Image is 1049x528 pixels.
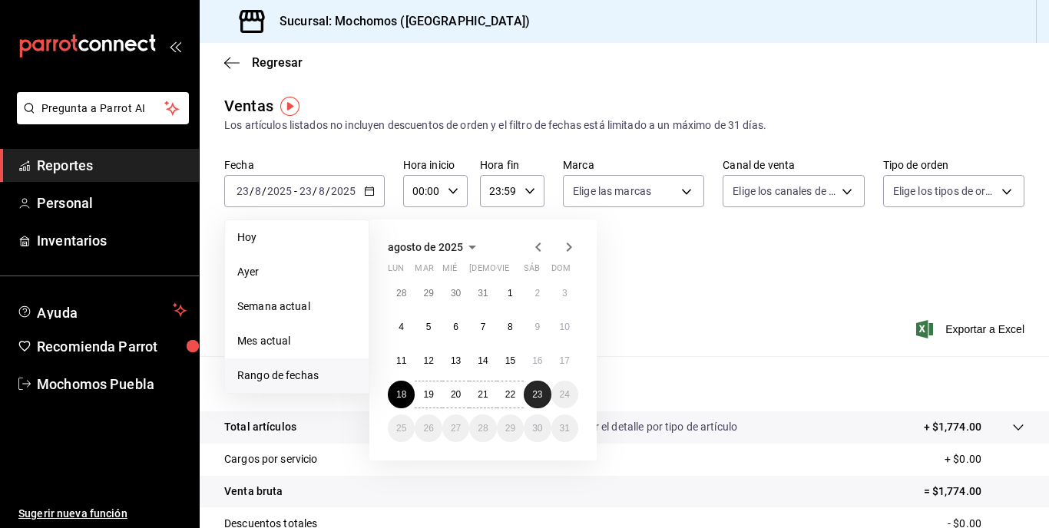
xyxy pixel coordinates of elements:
[415,279,442,307] button: 29 de julio de 2025
[423,355,433,366] abbr: 12 de agosto de 2025
[560,355,570,366] abbr: 17 de agosto de 2025
[893,183,996,199] span: Elige los tipos de orden
[469,347,496,375] button: 14 de agosto de 2025
[551,279,578,307] button: 3 de agosto de 2025
[573,183,651,199] span: Elige las marcas
[37,155,187,176] span: Reportes
[415,381,442,408] button: 19 de agosto de 2025
[478,423,488,434] abbr: 28 de agosto de 2025
[442,313,469,341] button: 6 de agosto de 2025
[532,389,542,400] abbr: 23 de agosto de 2025
[237,368,356,384] span: Rango de fechas
[919,320,1024,338] button: Exportar a Excel
[481,322,486,332] abbr: 7 de agosto de 2025
[508,322,513,332] abbr: 8 de agosto de 2025
[560,389,570,400] abbr: 24 de agosto de 2025
[469,313,496,341] button: 7 de agosto de 2025
[37,301,167,319] span: Ayuda
[451,355,461,366] abbr: 13 de agosto de 2025
[252,55,303,70] span: Regresar
[236,185,250,197] input: --
[442,414,469,442] button: 27 de agosto de 2025
[415,414,442,442] button: 26 de agosto de 2025
[505,355,515,366] abbr: 15 de agosto de 2025
[11,111,189,127] a: Pregunta a Parrot AI
[560,423,570,434] abbr: 31 de agosto de 2025
[423,389,433,400] abbr: 19 de agosto de 2025
[497,414,524,442] button: 29 de agosto de 2025
[524,381,551,408] button: 23 de agosto de 2025
[37,336,187,357] span: Recomienda Parrot
[396,288,406,299] abbr: 28 de julio de 2025
[551,414,578,442] button: 31 de agosto de 2025
[388,414,415,442] button: 25 de agosto de 2025
[388,381,415,408] button: 18 de agosto de 2025
[524,279,551,307] button: 2 de agosto de 2025
[415,313,442,341] button: 5 de agosto de 2025
[478,389,488,400] abbr: 21 de agosto de 2025
[224,483,283,500] p: Venta bruta
[442,347,469,375] button: 13 de agosto de 2025
[723,160,864,170] label: Canal de venta
[924,483,1024,500] p: = $1,774.00
[532,423,542,434] abbr: 30 de agosto de 2025
[524,347,551,375] button: 16 de agosto de 2025
[478,355,488,366] abbr: 14 de agosto de 2025
[299,185,313,197] input: --
[396,423,406,434] abbr: 25 de agosto de 2025
[924,419,981,435] p: + $1,774.00
[266,185,293,197] input: ----
[17,92,189,124] button: Pregunta a Parrot AI
[426,322,432,332] abbr: 5 de agosto de 2025
[403,160,468,170] label: Hora inicio
[224,117,1024,134] div: Los artículos listados no incluyen descuentos de orden y el filtro de fechas está limitado a un m...
[423,423,433,434] abbr: 26 de agosto de 2025
[551,263,571,279] abbr: domingo
[532,355,542,366] abbr: 16 de agosto de 2025
[388,241,463,253] span: agosto de 2025
[497,279,524,307] button: 1 de agosto de 2025
[388,347,415,375] button: 11 de agosto de 2025
[415,347,442,375] button: 12 de agosto de 2025
[505,423,515,434] abbr: 29 de agosto de 2025
[451,389,461,400] abbr: 20 de agosto de 2025
[505,389,515,400] abbr: 22 de agosto de 2025
[497,347,524,375] button: 15 de agosto de 2025
[237,333,356,349] span: Mes actual
[524,263,540,279] abbr: sábado
[254,185,262,197] input: --
[497,263,509,279] abbr: viernes
[18,506,187,522] span: Sugerir nueva función
[224,419,296,435] p: Total artículos
[478,288,488,299] abbr: 31 de julio de 2025
[388,279,415,307] button: 28 de julio de 2025
[313,185,317,197] span: /
[534,322,540,332] abbr: 9 de agosto de 2025
[423,288,433,299] abbr: 29 de julio de 2025
[280,97,299,116] img: Tooltip marker
[497,381,524,408] button: 22 de agosto de 2025
[224,55,303,70] button: Regresar
[883,160,1024,170] label: Tipo de orden
[37,230,187,251] span: Inventarios
[551,347,578,375] button: 17 de agosto de 2025
[453,322,458,332] abbr: 6 de agosto de 2025
[469,263,560,279] abbr: jueves
[560,322,570,332] abbr: 10 de agosto de 2025
[318,185,326,197] input: --
[41,101,165,117] span: Pregunta a Parrot AI
[451,288,461,299] abbr: 30 de julio de 2025
[330,185,356,197] input: ----
[250,185,254,197] span: /
[224,451,318,467] p: Cargos por servicio
[396,355,406,366] abbr: 11 de agosto de 2025
[267,12,530,31] h3: Sucursal: Mochomos ([GEOGRAPHIC_DATA])
[469,279,496,307] button: 31 de julio de 2025
[551,381,578,408] button: 24 de agosto de 2025
[37,374,187,394] span: Mochomos Puebla
[237,299,356,315] span: Semana actual
[469,414,496,442] button: 28 de agosto de 2025
[224,160,385,170] label: Fecha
